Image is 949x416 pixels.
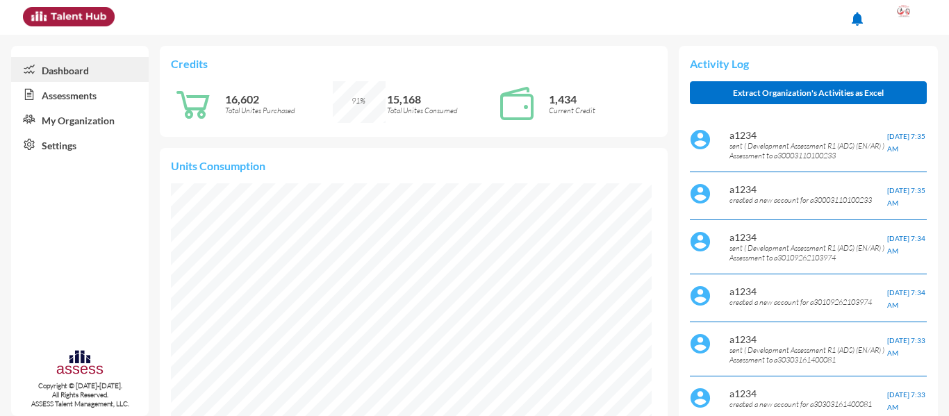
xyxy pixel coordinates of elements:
[887,132,925,153] span: [DATE] 7:35 AM
[887,186,925,207] span: [DATE] 7:35 AM
[690,388,711,408] img: default%20profile%20image.svg
[729,243,887,263] p: sent ( Development Assessment R1 (ADS) (EN/AR) ) Assessment to a30109262103974
[729,183,887,195] p: a1234
[690,231,711,252] img: default%20profile%20image.svg
[225,106,333,115] p: Total Unites Purchased
[690,183,711,204] img: default%20profile%20image.svg
[690,129,711,150] img: default%20profile%20image.svg
[225,92,333,106] p: 16,602
[690,81,927,104] button: Extract Organization's Activities as Excel
[11,82,149,107] a: Assessments
[887,336,925,357] span: [DATE] 7:33 AM
[171,159,656,172] p: Units Consumption
[729,297,887,307] p: created a new account for a30109262103974
[729,333,887,345] p: a1234
[387,106,495,115] p: Total Unites Consumed
[11,132,149,157] a: Settings
[729,285,887,297] p: a1234
[11,381,149,408] p: Copyright © [DATE]-[DATE]. All Rights Reserved. ASSESS Talent Management, LLC.
[56,349,104,378] img: assesscompany-logo.png
[171,57,656,70] p: Credits
[729,345,887,365] p: sent ( Development Assessment R1 (ADS) (EN/AR) ) Assessment to a30303161400081
[729,231,887,243] p: a1234
[729,141,887,160] p: sent ( Development Assessment R1 (ADS) (EN/AR) ) Assessment to a30003110100233
[729,195,887,205] p: created a new account for a30003110100233
[11,57,149,82] a: Dashboard
[549,106,657,115] p: Current Credit
[549,92,657,106] p: 1,434
[690,57,927,70] p: Activity Log
[729,129,887,141] p: a1234
[11,107,149,132] a: My Organization
[690,333,711,354] img: default%20profile%20image.svg
[887,234,925,255] span: [DATE] 7:34 AM
[352,96,365,106] span: 91%
[887,288,925,309] span: [DATE] 7:34 AM
[729,399,887,409] p: created a new account for a30303161400081
[849,10,866,27] mat-icon: notifications
[887,390,925,411] span: [DATE] 7:33 AM
[690,285,711,306] img: default%20profile%20image.svg
[729,388,887,399] p: a1234
[387,92,495,106] p: 15,168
